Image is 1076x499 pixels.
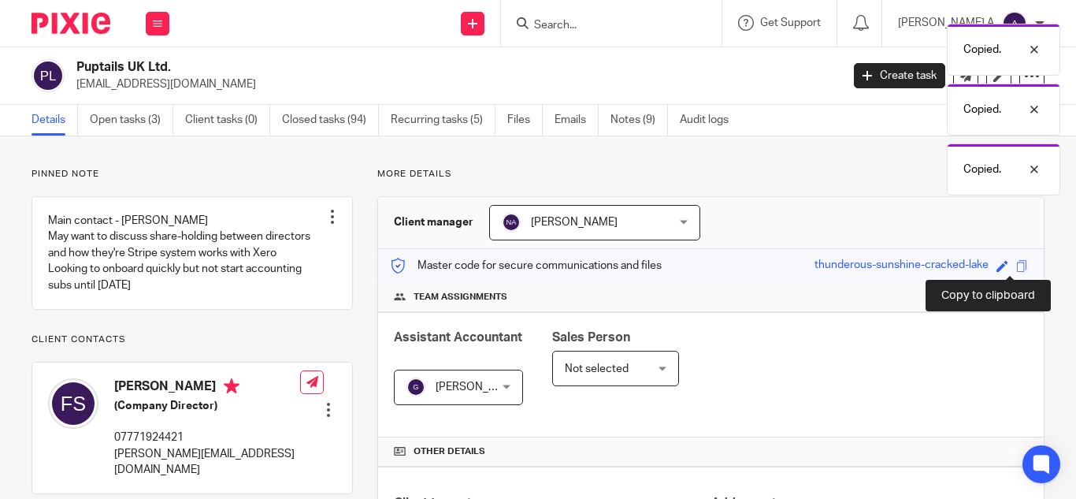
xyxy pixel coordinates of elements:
[32,59,65,92] img: svg%3E
[32,168,353,181] p: Pinned note
[531,217,618,228] span: [PERSON_NAME]
[502,213,521,232] img: svg%3E
[114,378,300,398] h4: [PERSON_NAME]
[507,105,543,136] a: Files
[963,102,1001,117] p: Copied.
[436,382,522,393] span: [PERSON_NAME]
[224,378,239,394] i: Primary
[394,331,522,344] span: Assistant Accountant
[76,76,830,92] p: [EMAIL_ADDRESS][DOMAIN_NAME]
[282,105,379,136] a: Closed tasks (94)
[48,378,98,429] img: svg%3E
[814,257,989,275] div: thunderous-sunshine-cracked-lake
[76,59,680,76] h2: Puptails UK Ltd.
[185,105,270,136] a: Client tasks (0)
[377,168,1044,181] p: More details
[114,398,300,414] h5: (Company Director)
[114,430,300,445] p: 07771924421
[90,105,173,136] a: Open tasks (3)
[32,105,78,136] a: Details
[1002,11,1027,36] img: svg%3E
[406,378,425,397] img: svg%3E
[414,291,507,303] span: Team assignments
[32,333,353,346] p: Client contacts
[565,363,629,374] span: Not selected
[390,258,662,274] p: Master code for secure communications and files
[114,446,300,479] p: [PERSON_NAME][EMAIL_ADDRESS][DOMAIN_NAME]
[414,445,485,458] span: Other details
[963,42,1001,58] p: Copied.
[963,162,1001,177] p: Copied.
[394,214,473,230] h3: Client manager
[32,13,110,34] img: Pixie
[552,331,630,344] span: Sales Person
[391,105,495,136] a: Recurring tasks (5)
[532,19,674,33] input: Search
